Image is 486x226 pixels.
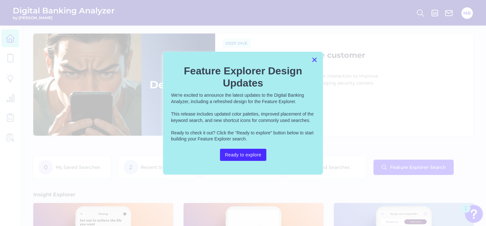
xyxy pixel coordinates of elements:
[311,55,317,65] button: Close
[220,149,267,161] button: Ready to explore
[171,130,315,142] p: Ready to check it out? Click the "Ready to explore" button below to start building your Feature E...
[171,65,315,89] h2: Feature Explorer Design Updates
[171,92,315,105] p: We're excited to announce the latest updates to the Digital Banking Analyzer, including a refresh...
[171,111,315,124] p: This release includes updated color palettes, improved placement of the keyword search, and new s...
